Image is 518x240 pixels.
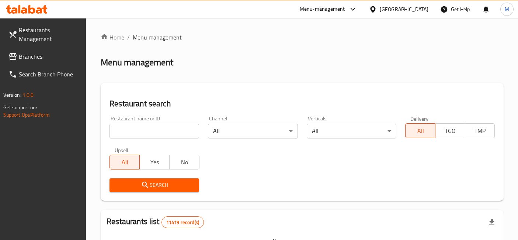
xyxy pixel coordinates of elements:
span: TMP [468,126,492,136]
span: All [113,157,137,168]
label: Upsell [115,147,128,152]
span: Search Branch Phone [19,70,80,79]
li: / [127,33,130,42]
button: TMP [465,123,495,138]
h2: Menu management [101,56,173,68]
div: Menu-management [300,5,345,14]
button: Yes [139,155,170,169]
a: Branches [3,48,86,65]
a: Search Branch Phone [3,65,86,83]
span: All [409,126,432,136]
div: Export file [483,213,501,231]
div: [GEOGRAPHIC_DATA] [380,5,428,13]
label: Delivery [410,116,429,121]
a: Home [101,33,124,42]
span: No [173,157,197,168]
button: TGO [435,123,465,138]
a: Restaurants Management [3,21,86,48]
span: 11419 record(s) [162,219,204,226]
nav: breadcrumb [101,33,504,42]
h2: Restaurants list [107,216,204,228]
div: All [307,124,396,138]
span: M [505,5,509,13]
span: 1.0.0 [22,90,34,100]
span: Restaurants Management [19,25,80,43]
span: Yes [143,157,167,168]
button: All [109,155,140,169]
div: All [208,124,298,138]
span: Get support on: [3,103,37,112]
button: Search [109,178,199,192]
span: Version: [3,90,21,100]
span: Search [115,181,193,190]
span: Branches [19,52,80,61]
button: All [405,123,435,138]
h2: Restaurant search [109,98,495,109]
div: Total records count [161,216,204,228]
button: No [169,155,199,169]
input: Search for restaurant name or ID.. [109,124,199,138]
span: Menu management [133,33,182,42]
a: Support.OpsPlatform [3,110,50,120]
span: TGO [438,126,462,136]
